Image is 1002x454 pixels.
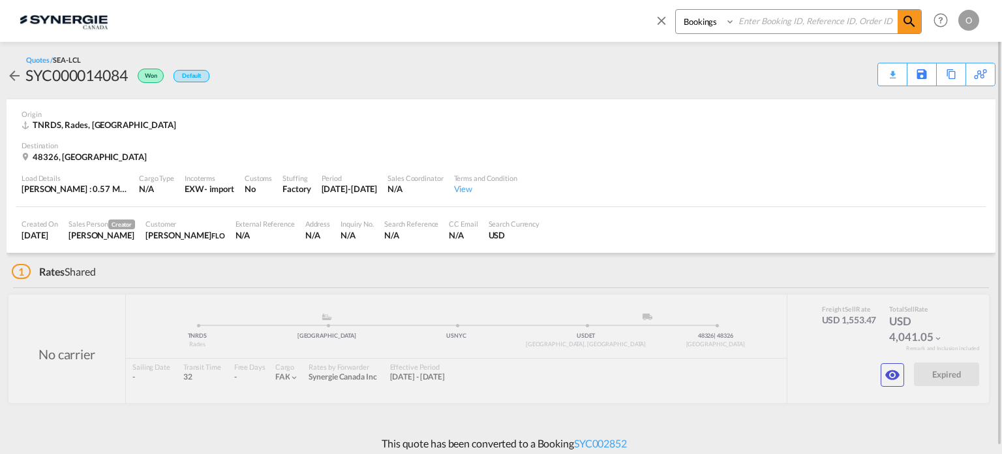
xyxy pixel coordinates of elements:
[930,9,952,31] span: Help
[22,109,980,119] div: Origin
[384,219,438,229] div: Search Reference
[22,229,58,241] div: 14 Aug 2025
[145,72,160,84] span: Won
[145,219,224,229] div: Customer
[68,219,135,229] div: Sales Person
[20,6,108,35] img: 1f56c880d42311ef80fc7dca854c8e59.png
[139,173,174,183] div: Cargo Type
[7,65,25,86] div: icon-arrow-left
[654,13,669,27] md-icon: icon-close
[489,229,540,241] div: USD
[881,363,904,387] button: icon-eye
[211,231,225,240] span: FLO
[245,173,272,183] div: Customs
[22,219,58,229] div: Created On
[185,183,204,195] div: EXW
[139,183,174,195] div: N/A
[322,173,378,183] div: Period
[341,219,374,229] div: Inquiry No.
[22,183,129,195] div: [PERSON_NAME] : 0.57 MT | Volumetric Wt : 5.01 CBM | Chargeable Wt : 5.01 W/M
[305,229,330,241] div: N/A
[387,173,443,183] div: Sales Coordinator
[958,10,979,31] div: O
[885,63,900,75] div: Quote PDF is not available at this time
[375,436,627,451] p: This quote has been converted to a Booking
[454,173,517,183] div: Terms and Condition
[22,151,150,163] div: 48326, 48326, United States
[735,10,898,33] input: Enter Booking ID, Reference ID, Order ID
[341,229,374,241] div: N/A
[12,264,31,279] span: 1
[22,173,129,183] div: Load Details
[185,173,234,183] div: Incoterms
[33,120,176,130] span: TNRDS, Rades, [GEOGRAPHIC_DATA]
[387,183,443,195] div: N/A
[902,14,917,29] md-icon: icon-magnify
[108,219,135,229] span: Creator
[245,183,272,195] div: No
[654,9,675,41] span: icon-close
[305,219,330,229] div: Address
[68,229,135,241] div: Adriana Groposila
[282,183,311,195] div: Factory Stuffing
[384,229,438,241] div: N/A
[282,173,311,183] div: Stuffing
[449,219,478,229] div: CC Email
[204,183,234,195] div: - import
[22,119,179,131] div: TNRDS, Rades, Europe
[449,229,478,241] div: N/A
[885,65,900,75] md-icon: icon-download
[145,229,224,241] div: LORI ACKER
[53,56,80,64] span: SEA-LCL
[12,265,96,279] div: Shared
[574,437,627,449] a: SYC002852
[235,219,295,229] div: External Reference
[489,219,540,229] div: Search Currency
[39,265,65,278] span: Rates
[22,140,980,150] div: Destination
[7,68,22,84] md-icon: icon-arrow-left
[174,70,209,82] div: Default
[885,367,900,383] md-icon: icon-eye
[930,9,958,33] div: Help
[454,183,517,195] div: View
[898,10,921,33] span: icon-magnify
[26,55,81,65] div: Quotes /SEA-LCL
[235,229,295,241] div: N/A
[25,65,128,86] div: SYC000014084
[128,65,167,86] div: Won
[322,183,378,195] div: 31 Aug 2025
[907,63,936,86] div: Save As Template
